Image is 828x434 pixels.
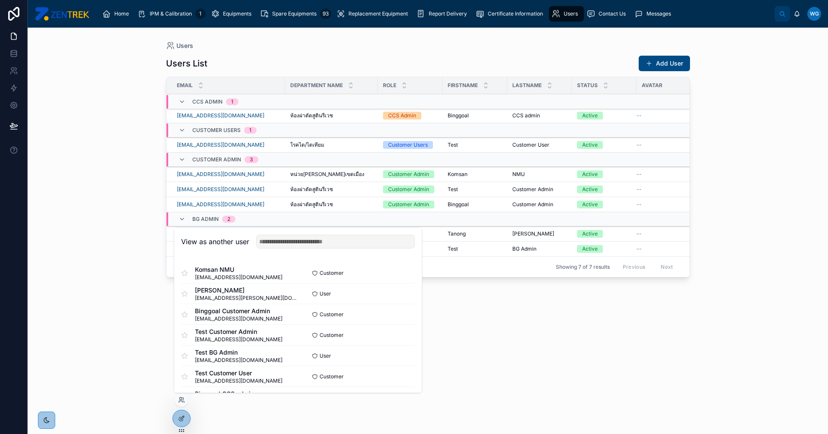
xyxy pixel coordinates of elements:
div: Active [582,170,598,178]
div: CCS Admin [388,112,416,120]
a: Active [577,230,631,238]
span: Customer [320,373,344,380]
a: Messages [632,6,677,22]
div: Customer Admin [388,201,429,208]
div: Customer Admin [388,170,429,178]
span: -- [637,171,642,178]
a: [PERSON_NAME] [512,230,567,237]
div: 3 [250,156,253,163]
span: Role [383,82,396,89]
span: Showing 7 of 7 results [556,264,610,270]
div: 2 [227,216,230,223]
span: Firstname [448,82,478,89]
span: Certificate Information [488,10,543,17]
div: Active [582,245,598,253]
span: Customer Admin [192,156,241,163]
span: Customer Admin [512,201,553,208]
span: Komsan NMU [195,265,282,274]
a: Customer Admin [383,201,437,208]
a: Active [577,186,631,193]
a: Replacement Equipment [334,6,414,22]
a: Test [448,245,502,252]
div: Active [582,230,598,238]
span: Test [448,245,458,252]
a: [EMAIL_ADDRESS][DOMAIN_NAME] [177,186,264,193]
span: Customer Users [192,127,241,134]
a: BG Admin [512,245,567,252]
a: -- [637,186,707,193]
a: -- [637,112,707,119]
a: [EMAIL_ADDRESS][DOMAIN_NAME] [177,112,264,119]
a: Test [448,142,502,148]
span: Customer [320,332,344,339]
span: Status [577,82,598,89]
span: -- [637,142,642,148]
a: Binggoal [448,112,502,119]
a: [EMAIL_ADDRESS][DOMAIN_NAME] [177,171,264,178]
span: Lastname [512,82,542,89]
span: [EMAIL_ADDRESS][PERSON_NAME][DOMAIN_NAME] [195,295,298,302]
a: Report Delivery [414,6,473,22]
a: Contact Us [584,6,632,22]
div: 1 [195,9,206,19]
span: Test Customer User [195,369,282,377]
a: IPM & Calibration1 [135,6,208,22]
span: [EMAIL_ADDRESS][DOMAIN_NAME] [195,274,282,281]
span: ห้องผ่าตัดสูตินรีเวช [290,186,333,193]
span: BG Admin [192,216,219,223]
a: Customer Admin [383,186,437,193]
a: Customer Admin [383,170,437,178]
a: [EMAIL_ADDRESS][DOMAIN_NAME] [177,201,264,208]
a: Active [577,112,631,120]
span: CCS Admin [192,98,223,105]
a: Users [166,41,193,50]
a: CCS Admin [383,112,437,120]
a: -- [637,230,707,237]
a: CCS admin [512,112,567,119]
a: Test [448,186,502,193]
a: -- [637,171,707,178]
span: โรคไต/ไตเทียม [290,142,324,148]
a: [EMAIL_ADDRESS][DOMAIN_NAME] [177,201,280,208]
div: Active [582,141,598,149]
a: [EMAIL_ADDRESS][DOMAIN_NAME] [177,142,280,148]
span: BG Admin [512,245,536,252]
div: Active [582,201,598,208]
span: Binggoal Customer Admin [195,307,282,315]
a: Equipments [208,6,257,22]
a: [EMAIL_ADDRESS][DOMAIN_NAME] [177,112,280,119]
a: Certificate Information [473,6,549,22]
span: Avatar [642,82,662,89]
div: Active [582,186,598,193]
span: Binggoal [448,112,469,119]
span: Test [448,142,458,148]
a: Customer Admin [512,201,567,208]
span: -- [637,186,642,193]
span: IPM & Calibration [150,10,192,17]
span: [PERSON_NAME] [195,286,298,295]
a: Tanong [448,230,502,237]
span: User [320,290,331,297]
a: Active [577,201,631,208]
span: Equipments [223,10,251,17]
span: WG [810,10,819,17]
span: -- [637,201,642,208]
h2: View as another user [181,236,249,247]
span: [EMAIL_ADDRESS][DOMAIN_NAME] [195,377,282,384]
a: -- [637,201,707,208]
a: -- [637,245,707,252]
a: [EMAIL_ADDRESS][DOMAIN_NAME] [177,186,280,193]
span: Home [114,10,129,17]
span: -- [637,112,642,119]
a: Customer Admin [512,186,567,193]
button: Add User [639,56,690,71]
span: -- [637,245,642,252]
span: ห้องผ่าตัดสูตินรีเวช [290,112,333,119]
div: Active [582,112,598,120]
span: Customer [320,311,344,318]
span: Contact Us [599,10,626,17]
div: Customer Admin [388,186,429,193]
h1: Users List [166,57,207,69]
a: [EMAIL_ADDRESS][DOMAIN_NAME] [177,142,264,148]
